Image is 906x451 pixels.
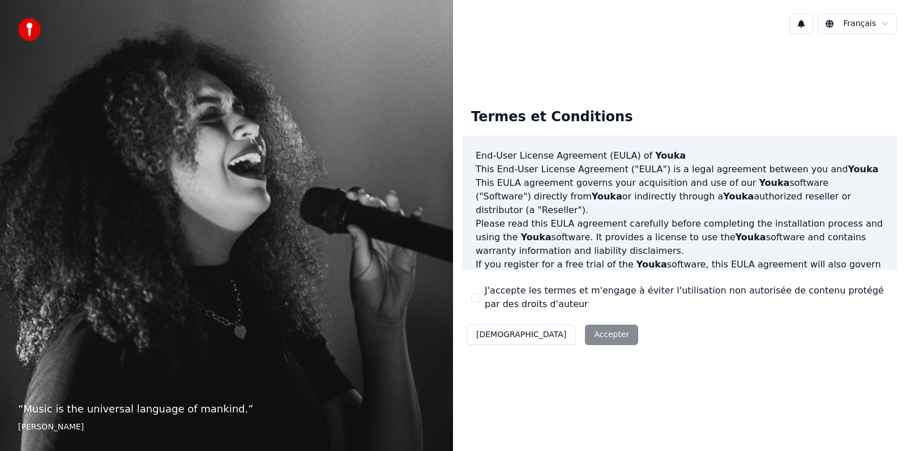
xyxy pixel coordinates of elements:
[759,177,789,188] span: Youka
[723,191,754,202] span: Youka
[462,99,642,135] div: Termes et Conditions
[18,18,41,41] img: youka
[655,150,686,161] span: Youka
[476,258,883,312] p: If you register for a free trial of the software, this EULA agreement will also govern that trial...
[636,259,667,270] span: Youka
[485,284,888,311] label: J'accepte les termes et m'engage à éviter l'utilisation non autorisée de contenu protégé par des ...
[18,401,435,417] p: “ Music is the universal language of mankind. ”
[476,217,883,258] p: Please read this EULA agreement carefully before completing the installation process and using th...
[476,163,883,176] p: This End-User License Agreement ("EULA") is a legal agreement between you and
[467,325,576,345] button: [DEMOGRAPHIC_DATA]
[736,232,766,242] span: Youka
[18,422,435,433] footer: [PERSON_NAME]
[521,232,552,242] span: Youka
[476,176,883,217] p: This EULA agreement governs your acquisition and use of our software ("Software") directly from o...
[592,191,622,202] span: Youka
[848,164,878,175] span: Youka
[476,149,883,163] h3: End-User License Agreement (EULA) of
